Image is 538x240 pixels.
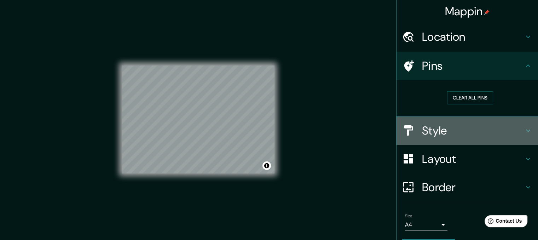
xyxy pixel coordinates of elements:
[405,213,412,219] label: Size
[397,145,538,173] div: Layout
[445,4,490,18] h4: Mappin
[397,52,538,80] div: Pins
[484,10,490,15] img: pin-icon.png
[397,116,538,145] div: Style
[422,59,524,73] h4: Pins
[262,161,271,170] button: Toggle attribution
[122,65,274,173] canvas: Map
[422,152,524,166] h4: Layout
[397,173,538,201] div: Border
[422,124,524,138] h4: Style
[422,30,524,44] h4: Location
[422,180,524,194] h4: Border
[475,212,530,232] iframe: Help widget launcher
[405,219,447,230] div: A4
[447,91,493,104] button: Clear all pins
[397,23,538,51] div: Location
